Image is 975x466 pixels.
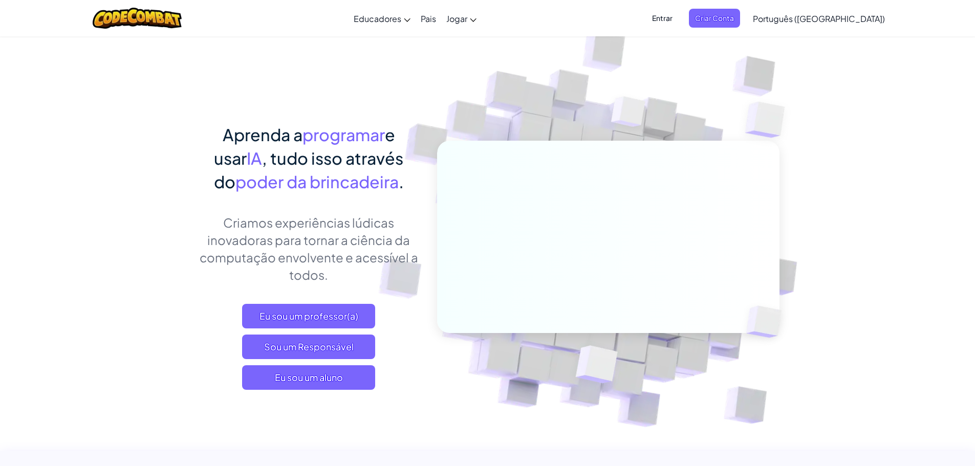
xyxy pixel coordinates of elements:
[354,13,401,24] font: Educadores
[242,335,375,359] a: Sou um Responsável
[646,9,679,28] button: Entrar
[441,5,482,32] a: Jogar
[214,148,404,192] font: , tudo isso através do
[399,171,404,192] font: .
[223,124,302,145] font: Aprenda a
[592,76,665,152] img: Cubos sobrepostos
[416,5,441,32] a: Pais
[748,5,890,32] a: Português ([GEOGRAPHIC_DATA])
[242,304,375,328] a: Eu sou um professor(a)
[264,341,354,352] font: Sou um Responsável
[247,148,262,168] font: IA
[275,371,343,383] font: Eu sou um aluno
[729,284,806,359] img: Cubos sobrepostos
[446,13,467,24] font: Jogar
[93,8,182,29] img: Logotipo do CodeCombat
[725,77,813,163] img: Cubos sobrepostos
[421,13,436,24] font: Pais
[753,13,885,24] font: Português ([GEOGRAPHIC_DATA])
[695,13,734,23] font: Criar Conta
[349,5,416,32] a: Educadores
[550,324,642,409] img: Cubos sobrepostos
[242,365,375,390] button: Eu sou um aluno
[259,310,358,322] font: Eu sou um professor(a)
[235,171,399,192] font: poder da brincadeira
[689,9,740,28] button: Criar Conta
[652,13,673,23] font: Entrar
[200,215,418,282] font: Criamos experiências lúdicas inovadoras para tornar a ciência da computação envolvente e acessíve...
[302,124,385,145] font: programar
